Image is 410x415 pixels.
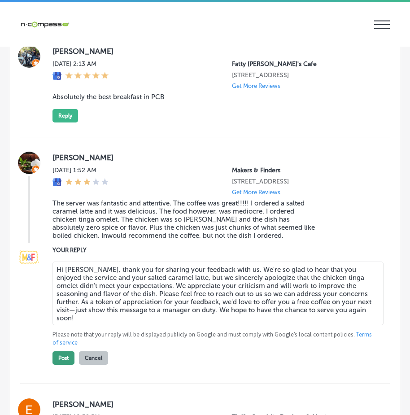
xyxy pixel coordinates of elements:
button: Post [52,351,74,365]
p: 2120 Festival Plaza Drive Unit 140 [232,178,375,185]
button: Cancel [79,351,108,365]
p: Fatty Patty's Cafe [232,60,375,68]
label: YOUR REPLY [52,247,375,253]
div: 5 Stars [65,71,109,81]
textarea: Hi [PERSON_NAME], thank you for sharing your feedback with us. We're so glad to hear that you enj... [52,262,384,325]
button: Reply [52,109,78,122]
div: 3 Stars [65,178,109,188]
p: 948 Navy Blvd [232,71,375,79]
a: Terms of service [52,331,372,347]
label: [DATE] 2:13 AM [52,60,109,68]
label: [PERSON_NAME] [52,153,375,162]
p: Get More Reviews [232,189,280,196]
p: Makers & Finders [232,166,375,174]
label: [DATE] 1:52 AM [52,166,109,174]
label: [PERSON_NAME] [52,400,375,409]
img: 660ab0bf-5cc7-4cb8-ba1c-48b5ae0f18e60NCTV_CLogo_TV_Black_-500x88.png [20,20,70,29]
blockquote: Absolutely the best breakfast in PCB [52,93,319,101]
blockquote: The server was fantastic and attentive. The coffee was great!!!!! I ordered a salted caramel latt... [52,199,319,240]
p: Get More Reviews [232,83,280,89]
img: Image [18,245,40,268]
label: [PERSON_NAME] [52,47,375,56]
p: Please note that your reply will be displayed publicly on Google and must comply with Google's lo... [52,331,375,347]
